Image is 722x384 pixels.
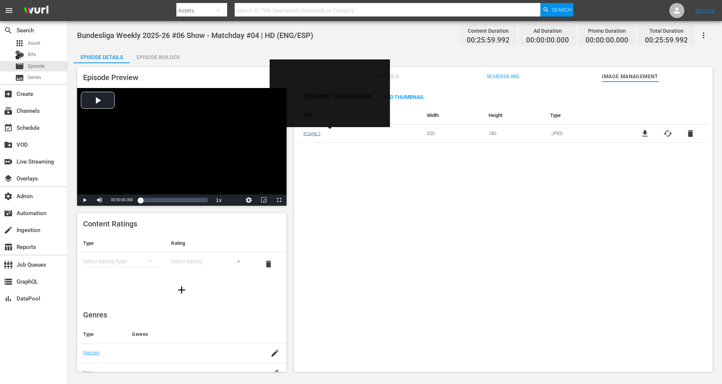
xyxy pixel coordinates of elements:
span: Search [4,26,13,35]
td: 320 [421,124,483,143]
a: Image 1 [303,131,321,136]
div: Total Duration [645,26,688,36]
span: Asset [28,39,40,47]
button: Jump To Time [241,194,256,206]
div: Promo Duration [585,26,628,36]
span: Schedule [4,123,13,132]
div: Bits [15,50,24,59]
button: Mute [92,194,107,206]
button: delete [686,129,695,138]
span: Series [28,74,41,81]
span: Episode Preview [83,73,138,82]
a: Sign Out [695,8,715,14]
td: .JPEG [545,124,627,143]
span: Search [552,3,572,17]
td: 180 [483,124,545,143]
span: GraphQL [4,277,13,286]
a: Roku [83,370,94,375]
span: 00:25:59.992 [645,36,688,45]
button: Playback Rate [211,194,226,206]
button: cached [663,129,672,138]
span: Reports [4,243,13,252]
th: Type [545,106,627,124]
span: Image Management [602,72,658,81]
th: Genres [126,325,263,343]
span: Bits [28,51,36,58]
span: Add Thumbnail [377,94,431,100]
img: ans4CAIJ8jUAAAAAAAAAAAAAAAAAAAAAAAAgQb4GAAAAAAAAAAAAAAAAAAAAAAAAJMjXAAAAAAAAAAAAAAAAAAAAAAAAgAT5G... [18,2,54,20]
button: Fullscreen [272,194,287,206]
div: Content Duration [467,26,510,36]
span: Asset [15,39,24,48]
span: Scheduling [475,72,531,81]
span: 00:00:00.000 [585,36,628,45]
span: menu [5,6,14,15]
table: simple table [77,234,287,276]
span: Create [4,90,13,99]
span: DataPool [4,294,13,303]
span: 00:00:00.000 [111,198,133,202]
div: Progress Bar [140,198,207,202]
th: Width [421,106,483,124]
div: Ad Duration [526,26,569,36]
a: Nielsen [83,350,100,355]
span: Content Ratings [83,219,137,228]
span: Job Queues [4,260,13,269]
a: file_download [640,129,649,138]
span: Episode [15,62,24,71]
span: Episode [28,62,45,70]
button: delete [259,255,278,273]
span: Ingestion [4,226,13,235]
span: Automation [4,209,13,218]
button: Episode Details [73,48,130,63]
span: 00:00:00.000 [526,36,569,45]
span: Channels [4,106,13,115]
th: Rating [165,234,253,252]
div: Episode Builder [130,48,186,66]
span: delete [264,260,273,269]
th: Type [77,234,165,252]
span: Admin [4,192,13,201]
div: Episode Details [73,48,130,66]
button: Picture-in-Picture [256,194,272,206]
th: Type [77,325,126,343]
span: 00:25:59.992 [467,36,510,45]
span: Series [15,73,24,82]
button: Episode Builder [130,48,186,63]
span: Bundesliga Weekly 2025-26 #06 Show - Matchday #04 | HD (ENG/ESP) [77,31,313,40]
span: Genres [83,310,107,319]
span: Overlays [4,174,13,183]
button: Play [77,194,92,206]
span: VOD [4,140,13,149]
span: Live Streaming [4,157,13,166]
button: Search [540,3,573,17]
th: Height [483,106,545,124]
div: Video Player [77,88,287,206]
button: Add Thumbnail [377,90,431,103]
